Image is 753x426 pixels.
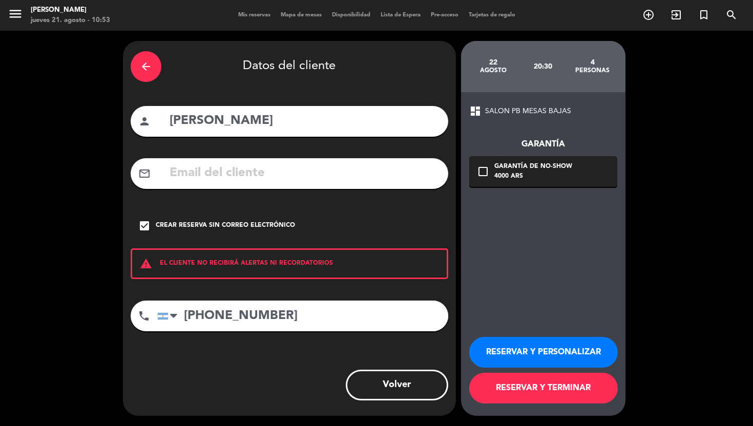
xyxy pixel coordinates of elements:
[469,58,518,67] div: 22
[375,12,426,18] span: Lista de Espera
[132,258,160,270] i: warning
[8,6,23,25] button: menu
[138,115,151,127] i: person
[169,163,441,184] input: Email del cliente
[140,60,152,73] i: arrow_back
[31,15,110,26] div: jueves 21. agosto - 10:53
[158,301,181,331] div: Argentina: +54
[642,9,655,21] i: add_circle_outline
[138,310,150,322] i: phone
[138,167,151,180] i: mail_outline
[469,337,618,368] button: RESERVAR Y PERSONALIZAR
[485,105,571,117] span: SALON PB MESAS BAJAS
[464,12,520,18] span: Tarjetas de regalo
[276,12,327,18] span: Mapa de mesas
[670,9,682,21] i: exit_to_app
[568,67,617,75] div: personas
[469,105,482,117] span: dashboard
[469,373,618,403] button: RESERVAR Y TERMINAR
[426,12,464,18] span: Pre-acceso
[131,248,448,279] div: EL CLIENTE NO RECIBIRÁ ALERTAS NI RECORDATORIOS
[233,12,276,18] span: Mis reservas
[156,221,295,231] div: Crear reserva sin correo electrónico
[494,172,572,182] div: 4000 ARS
[725,9,738,21] i: search
[477,165,489,178] i: check_box_outline_blank
[327,12,375,18] span: Disponibilidad
[494,162,572,172] div: Garantía de no-show
[698,9,710,21] i: turned_in_not
[518,49,568,84] div: 20:30
[31,5,110,15] div: [PERSON_NAME]
[138,220,151,232] i: check_box
[8,6,23,22] i: menu
[131,49,448,84] div: Datos del cliente
[469,67,518,75] div: agosto
[157,301,448,331] input: Número de teléfono...
[169,111,441,132] input: Nombre del cliente
[568,58,617,67] div: 4
[346,370,448,400] button: Volver
[469,138,617,151] div: Garantía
